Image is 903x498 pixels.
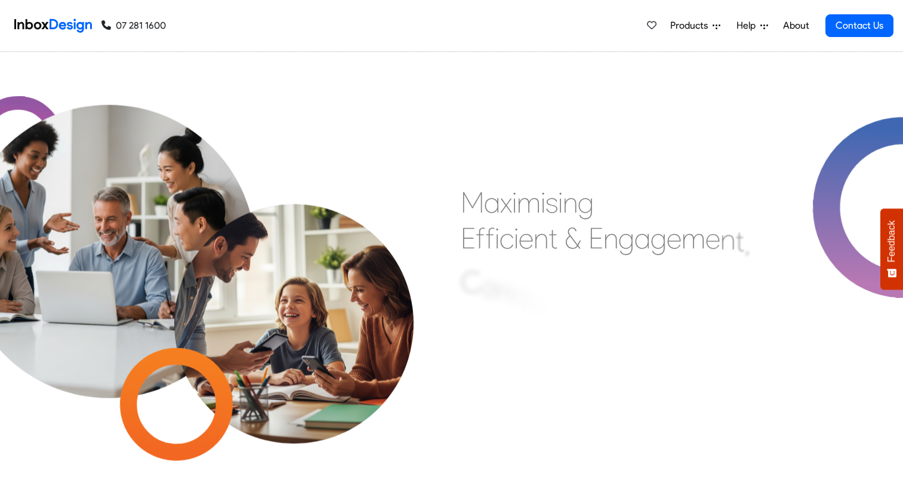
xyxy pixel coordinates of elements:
div: E [461,220,476,256]
div: c [500,220,514,256]
div: g [618,220,634,256]
div: m [682,220,705,256]
button: Feedback - Show survey [880,208,903,290]
div: n [603,220,618,256]
div: n [720,221,735,257]
a: Contact Us [825,14,893,37]
div: o [482,268,497,304]
div: i [495,220,500,256]
div: s [546,184,558,220]
div: g [651,220,667,256]
div: n [512,278,527,313]
div: & [565,220,581,256]
div: n [534,220,548,256]
div: e [527,284,542,319]
div: , [744,225,750,261]
div: e [519,220,534,256]
div: e [667,220,682,256]
div: t [735,223,744,259]
img: parents_with_child.png [144,145,443,444]
div: t [548,220,557,256]
div: i [514,220,519,256]
div: M [461,184,484,220]
span: Products [670,19,713,33]
a: About [779,14,812,38]
a: Products [665,14,725,38]
div: i [541,184,546,220]
div: g [578,184,594,220]
div: n [563,184,578,220]
div: i [558,184,563,220]
div: Maximising Efficient & Engagement, Connecting Schools, Families, and Students. [461,184,750,363]
div: f [485,220,495,256]
div: n [497,272,512,308]
span: Help [736,19,760,33]
div: E [588,220,603,256]
div: a [634,220,651,256]
a: Help [732,14,773,38]
a: 07 281 1600 [101,19,166,33]
div: i [512,184,517,220]
div: x [500,184,512,220]
div: m [517,184,541,220]
div: e [705,220,720,256]
div: a [484,184,500,220]
span: Feedback [886,220,897,262]
div: C [461,264,482,300]
div: c [542,290,556,326]
div: f [476,220,485,256]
